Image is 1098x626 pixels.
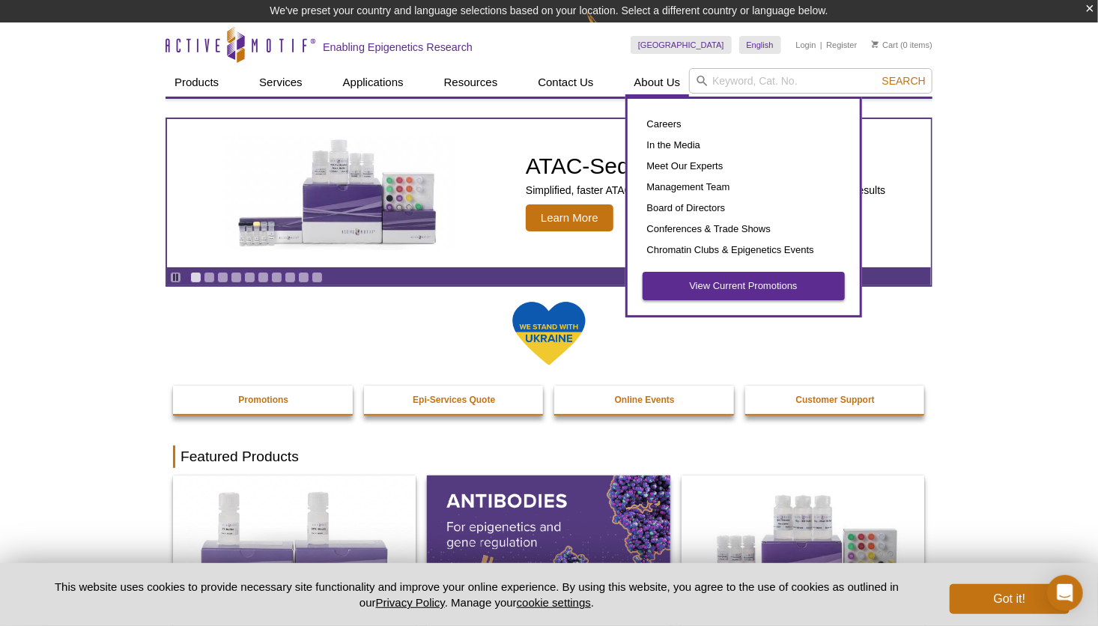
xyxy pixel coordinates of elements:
img: Change Here [586,11,626,46]
a: Privacy Policy [376,596,445,609]
p: This website uses cookies to provide necessary site functionality and improve your online experie... [28,579,925,610]
img: ATAC-Seq Express Kit [216,136,463,250]
h2: Featured Products [173,446,925,468]
a: Go to slide 1 [190,272,201,283]
a: Go to slide 2 [204,272,215,283]
a: Epi-Services Quote [364,386,545,414]
a: Management Team [643,177,845,198]
a: Chromatin Clubs & Epigenetics Events [643,240,845,261]
p: Simplified, faster ATAC-Seq workflow delivering the same great quality results [526,183,885,197]
a: Go to slide 6 [258,272,269,283]
a: Board of Directors [643,198,845,219]
h2: Enabling Epigenetics Research [323,40,473,54]
button: Search [878,74,930,88]
a: Toggle autoplay [170,272,181,283]
span: Search [882,75,926,87]
a: Go to slide 9 [298,272,309,283]
a: Online Events [554,386,735,414]
li: (0 items) [872,36,932,54]
a: Meet Our Experts [643,156,845,177]
strong: Online Events [615,395,675,405]
a: Services [250,68,312,97]
button: cookie settings [517,596,591,609]
a: Customer Support [745,386,926,414]
a: Conferences & Trade Shows [643,219,845,240]
a: View Current Promotions [643,272,845,300]
a: In the Media [643,135,845,156]
a: Go to slide 7 [271,272,282,283]
a: Resources [435,68,507,97]
a: English [739,36,781,54]
a: Careers [643,114,845,135]
strong: Customer Support [796,395,875,405]
img: All Antibodies [427,475,670,622]
a: Register [826,40,857,50]
a: [GEOGRAPHIC_DATA] [631,36,732,54]
a: Login [796,40,816,50]
a: Contact Us [529,68,602,97]
img: CUT&Tag-IT® Express Assay Kit [682,475,924,622]
span: Learn More [526,204,613,231]
h2: ATAC-Seq Express Kit [526,155,885,177]
a: Go to slide 5 [244,272,255,283]
a: Promotions [173,386,354,414]
a: About Us [625,68,690,97]
img: Your Cart [872,40,879,48]
a: Applications [334,68,413,97]
img: We Stand With Ukraine [512,300,586,367]
li: | [820,36,822,54]
a: Products [166,68,228,97]
strong: Epi-Services Quote [413,395,495,405]
a: Go to slide 8 [285,272,296,283]
a: ATAC-Seq Express Kit ATAC-Seq Express Kit Simplified, faster ATAC-Seq workflow delivering the sam... [167,119,931,267]
a: Go to slide 10 [312,272,323,283]
a: Go to slide 4 [231,272,242,283]
button: Got it! [950,584,1070,614]
strong: Promotions [238,395,288,405]
input: Keyword, Cat. No. [689,68,932,94]
div: Open Intercom Messenger [1047,575,1083,611]
a: Go to slide 3 [217,272,228,283]
img: DNA Library Prep Kit for Illumina [173,475,416,622]
a: Cart [872,40,898,50]
article: ATAC-Seq Express Kit [167,119,931,267]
